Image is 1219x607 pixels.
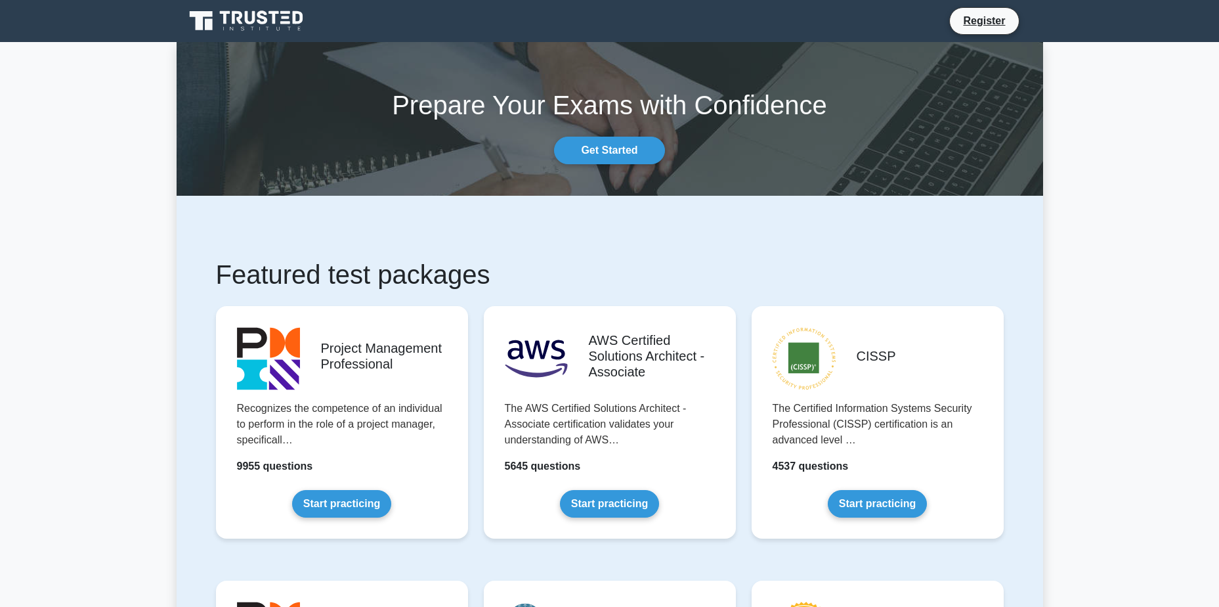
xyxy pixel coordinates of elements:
[177,89,1043,121] h1: Prepare Your Exams with Confidence
[292,490,391,518] a: Start practicing
[828,490,927,518] a: Start practicing
[554,137,664,164] a: Get Started
[216,259,1004,290] h1: Featured test packages
[955,12,1013,29] a: Register
[560,490,659,518] a: Start practicing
